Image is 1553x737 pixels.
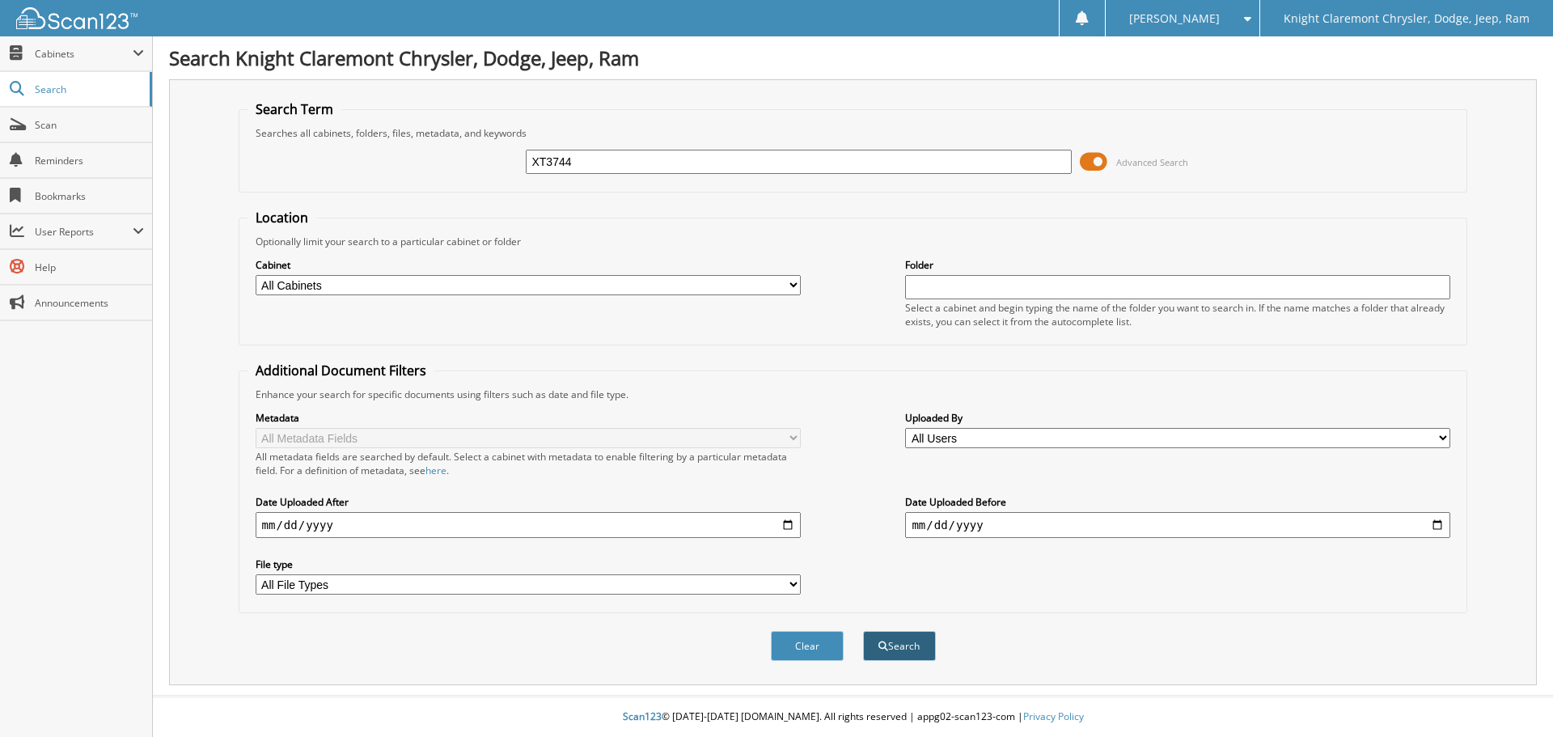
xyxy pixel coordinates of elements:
[248,100,341,118] legend: Search Term
[256,411,801,425] label: Metadata
[256,258,801,272] label: Cabinet
[35,260,144,274] span: Help
[16,7,138,29] img: scan123-logo-white.svg
[35,189,144,203] span: Bookmarks
[256,557,801,571] label: File type
[1129,14,1220,23] span: [PERSON_NAME]
[35,296,144,310] span: Announcements
[35,47,133,61] span: Cabinets
[35,83,142,96] span: Search
[248,362,434,379] legend: Additional Document Filters
[905,411,1450,425] label: Uploaded By
[256,495,801,509] label: Date Uploaded After
[425,464,446,477] a: here
[248,209,316,227] legend: Location
[35,225,133,239] span: User Reports
[248,235,1459,248] div: Optionally limit your search to a particular cabinet or folder
[256,512,801,538] input: start
[905,258,1450,272] label: Folder
[248,388,1459,401] div: Enhance your search for specific documents using filters such as date and file type.
[1284,14,1530,23] span: Knight Claremont Chrysler, Dodge, Jeep, Ram
[169,44,1537,71] h1: Search Knight Claremont Chrysler, Dodge, Jeep, Ram
[771,631,844,661] button: Clear
[863,631,936,661] button: Search
[1472,659,1553,737] iframe: Chat Widget
[905,301,1450,328] div: Select a cabinet and begin typing the name of the folder you want to search in. If the name match...
[35,118,144,132] span: Scan
[905,495,1450,509] label: Date Uploaded Before
[905,512,1450,538] input: end
[1116,156,1188,168] span: Advanced Search
[256,450,801,477] div: All metadata fields are searched by default. Select a cabinet with metadata to enable filtering b...
[1023,709,1084,723] a: Privacy Policy
[623,709,662,723] span: Scan123
[153,697,1553,737] div: © [DATE]-[DATE] [DOMAIN_NAME]. All rights reserved | appg02-scan123-com |
[248,126,1459,140] div: Searches all cabinets, folders, files, metadata, and keywords
[35,154,144,167] span: Reminders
